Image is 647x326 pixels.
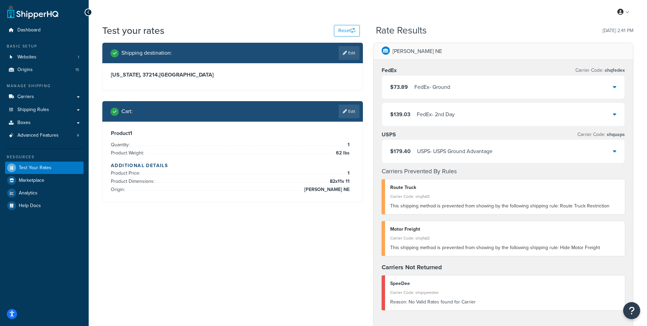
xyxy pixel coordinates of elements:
[334,25,360,37] button: Reset
[111,149,146,157] span: Product Weight:
[382,67,397,74] h3: FedEx
[603,67,625,74] span: shqfedex
[111,178,156,185] span: Product Dimensions:
[19,178,44,184] span: Marketplace
[17,27,41,33] span: Dashboard
[417,147,492,156] div: USPS - USPS Ground Advantage
[577,130,625,139] p: Carrier Code:
[5,154,84,160] div: Resources
[390,298,407,305] span: Reason:
[376,25,427,36] h2: Rate Results
[390,225,620,234] div: Motor Freight
[17,54,36,60] span: Websites
[17,107,49,113] span: Shipping Rules
[5,174,84,187] a: Marketplace
[390,83,408,91] span: $73.89
[111,130,354,137] h3: Product 1
[603,26,633,36] p: [DATE] 2:41 PM
[5,24,84,37] a: Dashboard
[121,50,172,56] h2: Shipping destination :
[5,117,84,129] a: Boxes
[605,131,625,138] span: shqusps
[390,192,620,201] div: Carrier Code: shqflat3
[121,108,133,114] h2: Cart :
[382,263,442,272] strong: Carriers Not Returned
[334,149,350,157] span: 62 lbs
[17,94,34,100] span: Carriers
[5,129,84,142] li: Advanced Features
[17,67,33,73] span: Origins
[303,186,350,194] span: [PERSON_NAME] NE
[5,200,84,212] a: Help Docs
[5,51,84,64] li: Websites
[19,165,52,171] span: Test Your Rates
[17,133,59,138] span: Advanced Features
[390,244,600,251] span: This shipping method is prevented from showing by the following shipping rule: Hide Motor Freight
[575,66,625,75] p: Carrier Code:
[390,279,620,288] div: SpeeDee
[111,71,354,78] h3: [US_STATE], 37214 , [GEOGRAPHIC_DATA]
[339,46,359,60] a: Edit
[390,233,620,243] div: Carrier Code: shqflat2
[390,183,620,192] div: Route Truck
[417,110,455,119] div: FedEx - 2nd Day
[75,67,79,73] span: 15
[393,46,442,56] p: [PERSON_NAME] NE
[5,129,84,142] a: Advanced Features4
[5,43,84,49] div: Basic Setup
[5,64,84,76] a: Origins15
[102,24,164,37] h1: Test your rates
[346,141,350,149] span: 1
[5,83,84,89] div: Manage Shipping
[111,169,142,177] span: Product Price:
[17,120,31,126] span: Boxes
[5,91,84,103] a: Carriers
[390,288,620,297] div: Carrier Code: shqspeedee
[390,110,410,118] span: $139.03
[5,64,84,76] li: Origins
[390,147,411,155] span: $179.40
[111,186,127,193] span: Origin:
[328,177,350,186] span: 82 x 11 x 11
[346,169,350,177] span: 1
[390,202,609,209] span: This shipping method is prevented from showing by the following shipping rule: Route Truck Restri...
[382,167,625,176] h4: Carriers Prevented By Rules
[414,82,450,92] div: FedEx - Ground
[382,131,396,138] h3: USPS
[5,51,84,64] a: Websites1
[111,141,131,148] span: Quantity:
[78,54,79,60] span: 1
[19,203,41,209] span: Help Docs
[77,133,79,138] span: 4
[5,187,84,199] a: Analytics
[623,302,640,319] button: Open Resource Center
[390,297,620,307] div: No Valid Rates found for Carrier
[111,162,354,169] h4: Additional Details
[5,162,84,174] a: Test Your Rates
[5,104,84,116] a: Shipping Rules
[19,190,38,196] span: Analytics
[339,105,359,118] a: Edit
